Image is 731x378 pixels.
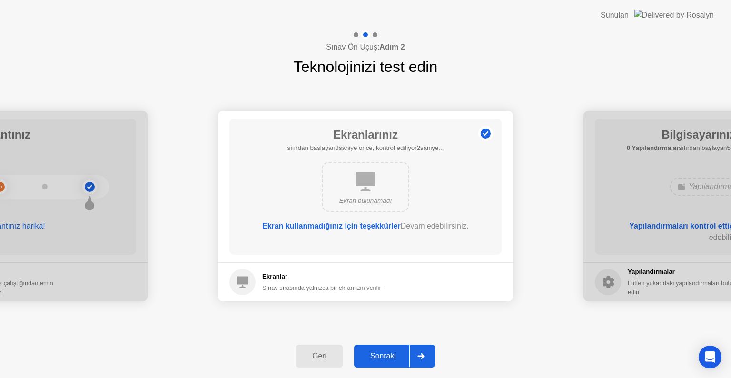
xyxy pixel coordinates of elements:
[296,345,343,368] button: Geri
[287,143,444,153] h5: sıfırdan başlayan3saniye önce, kontrol ediliyor2saniye...
[357,352,409,360] div: Sonraki
[330,196,401,206] div: Ekran bulunamadı
[257,220,474,232] div: Devam edebilirsiniz.
[262,272,381,281] h5: Ekranlar
[354,345,435,368] button: Sonraki
[262,222,401,230] b: Ekran kullanmadığınız için teşekkürler
[634,10,714,20] img: Delivered by Rosalyn
[294,55,437,78] h1: Teknolojinizi test edin
[601,10,629,21] div: Sunulan
[326,41,405,53] h4: Sınav Ön Uçuş:
[379,43,405,51] b: Adım 2
[262,283,381,292] div: Sınav sırasında yalnızca bir ekran izin verilir
[287,126,444,143] h1: Ekranlarınız
[699,346,721,368] div: Open Intercom Messenger
[299,352,340,360] div: Geri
